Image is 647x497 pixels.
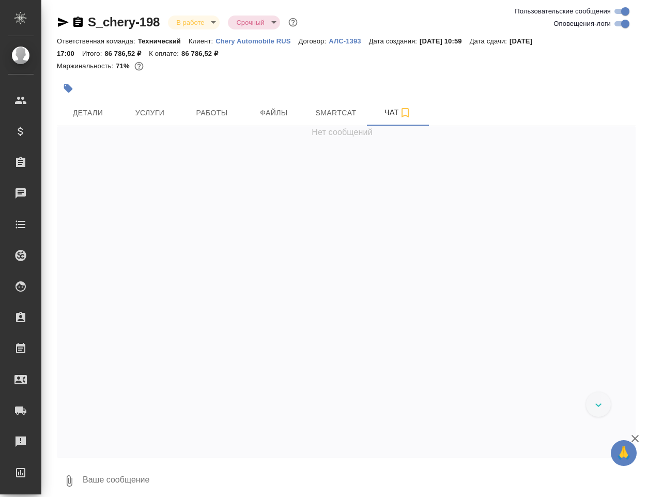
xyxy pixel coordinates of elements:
[173,18,207,27] button: В работе
[615,442,633,464] span: 🙏
[88,15,160,29] a: S_chery-198
[249,107,299,119] span: Файлы
[215,37,298,45] p: Chery Automobile RUS
[553,19,611,29] span: Оповещения-логи
[149,50,181,57] p: К оплате:
[63,107,113,119] span: Детали
[125,107,175,119] span: Услуги
[138,37,189,45] p: Технический
[168,16,220,29] div: В работе
[57,37,138,45] p: Ответственная команда:
[311,107,361,119] span: Smartcat
[82,50,104,57] p: Итого:
[611,440,637,466] button: 🙏
[515,6,611,17] span: Пользовательские сообщения
[312,126,373,139] span: Нет сообщений
[470,37,510,45] p: Дата сдачи:
[57,16,69,28] button: Скопировать ссылку для ЯМессенджера
[233,18,267,27] button: Срочный
[181,50,226,57] p: 86 786,52 ₽
[228,16,280,29] div: В работе
[420,37,470,45] p: [DATE] 10:59
[286,16,300,29] button: Доп статусы указывают на важность/срочность заказа
[189,37,215,45] p: Клиент:
[132,59,146,73] button: 21118.80 RUB;
[399,107,411,119] svg: Подписаться
[373,106,423,119] span: Чат
[116,62,132,70] p: 71%
[215,36,298,45] a: Chery Automobile RUS
[187,107,237,119] span: Работы
[104,50,149,57] p: 86 786,52 ₽
[299,37,329,45] p: Договор:
[57,77,80,100] button: Добавить тэг
[57,62,116,70] p: Маржинальность:
[369,37,420,45] p: Дата создания:
[329,37,368,45] p: АЛС-1393
[72,16,84,28] button: Скопировать ссылку
[329,36,368,45] a: АЛС-1393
